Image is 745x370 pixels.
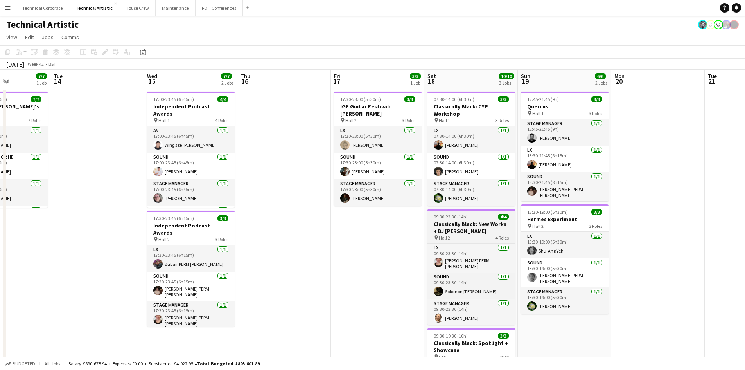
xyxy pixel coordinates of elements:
div: 2 Jobs [595,80,607,86]
app-card-role: AV1/117:00-23:45 (6h45m)Wing sze [PERSON_NAME] [147,126,235,153]
span: 7 Roles [28,117,41,123]
app-card-role: Sound1/107:30-14:00 (6h30m)[PERSON_NAME] [427,153,515,179]
span: Sat [427,72,436,79]
span: 3/3 [498,333,509,339]
button: Budgeted [4,359,36,368]
a: Comms [58,32,82,42]
span: 09:30-23:30 (14h) [434,214,468,220]
h3: Classically Black: Spotlight + Showcase [427,339,515,354]
span: Tue [54,72,63,79]
div: 17:30-23:00 (5h30m)3/3IGF Guitar Festival: [PERSON_NAME] Hall 23 RolesLX1/117:30-23:00 (5h30m)[PE... [334,92,422,206]
span: 17:00-23:45 (6h45m) [153,96,194,102]
span: Jobs [42,34,54,41]
span: 3 Roles [495,354,509,360]
app-card-role: Stage Manager1/117:30-23:00 (5h30m)[PERSON_NAME] [334,179,422,206]
app-card-role: LX1/113:30-21:45 (8h15m)[PERSON_NAME] [521,146,609,172]
app-card-role: Sound1/113:30-19:00 (5h30m)[PERSON_NAME] PERM [PERSON_NAME] [521,258,609,287]
span: Hall 2 [532,223,544,229]
span: Wed [147,72,157,79]
app-user-avatar: Liveforce Admin [714,20,723,29]
span: 16 [239,77,250,86]
app-card-role: Stage Manager1/113:30-19:00 (5h30m)[PERSON_NAME] [521,287,609,314]
span: All jobs [43,361,62,366]
button: House Crew [119,0,156,16]
div: 1 Job [36,80,47,86]
a: Jobs [39,32,57,42]
span: Hall 1 [532,110,544,116]
span: 07:30-14:00 (6h30m) [434,96,474,102]
span: 7/7 [36,73,47,79]
span: Hall 2 [345,117,357,123]
app-user-avatar: Zubair PERM Dhalla [722,20,731,29]
app-card-role: Sound1/117:30-23:45 (6h15m)[PERSON_NAME] PERM [PERSON_NAME] [147,272,235,301]
app-card-role: LX1/113:30-19:00 (5h30m)Shu-Ang Yeh [521,232,609,258]
app-card-role: LX1/107:30-14:00 (6h30m)[PERSON_NAME] [427,126,515,153]
span: Mon [614,72,625,79]
app-user-avatar: Abby Hubbard [706,20,715,29]
div: 17:30-23:45 (6h15m)3/3Independent Podcast Awards Hall 23 RolesLX1/117:30-23:45 (6h15m)Zubair PERM... [147,211,235,327]
span: 7/7 [221,73,232,79]
span: 6/6 [595,73,606,79]
span: 3 Roles [402,117,415,123]
span: 10/10 [499,73,514,79]
span: 13:30-19:00 (5h30m) [527,209,568,215]
span: Hall 1 [439,117,450,123]
span: Thu [241,72,250,79]
button: Maintenance [156,0,196,16]
span: 18 [426,77,436,86]
span: 20 [613,77,625,86]
span: Hall 2 [158,236,170,242]
h1: Technical Artistic [6,19,79,31]
span: 12:45-21:45 (9h) [527,96,559,102]
span: 09:30-19:30 (10h) [434,333,468,339]
span: 4/4 [217,96,228,102]
h3: Quercus [521,103,609,110]
span: 3/3 [404,96,415,102]
app-card-role: LX1/117:30-23:45 (6h15m)Zubair PERM [PERSON_NAME] [147,245,235,272]
app-card-role: Sound1/117:00-23:45 (6h45m)[PERSON_NAME] [147,153,235,179]
span: 15 [146,77,157,86]
button: Technical Artistic [69,0,119,16]
span: Fri [334,72,340,79]
app-job-card: 13:30-19:00 (5h30m)3/3Hermes Experiment Hall 23 RolesLX1/113:30-19:00 (5h30m)Shu-Ang YehSound1/11... [521,204,609,314]
span: 19 [520,77,530,86]
span: Sun [521,72,530,79]
span: 4 Roles [215,117,228,123]
span: Edit [25,34,34,41]
span: Total Budgeted £895 601.89 [197,361,260,366]
span: 3 Roles [495,117,509,123]
button: FOH Conferences [196,0,243,16]
app-card-role: Stage Manager1/117:30-23:45 (6h15m)[PERSON_NAME] PERM [PERSON_NAME] [147,301,235,330]
span: 3 Roles [215,236,228,242]
span: Comms [61,34,79,41]
app-job-card: 17:00-23:45 (6h45m)4/4Independent Podcast Awards Hall 14 RolesAV1/117:00-23:45 (6h45m)Wing sze [P... [147,92,235,208]
span: Hall 2 [439,235,450,241]
span: 14 [52,77,63,86]
div: BST [48,61,56,67]
app-job-card: 09:30-23:30 (14h)4/4Classically Black: New Works + DJ [PERSON_NAME] Hall 24 RolesLX1/109:30-23:30... [427,209,515,325]
span: 3/3 [410,73,421,79]
app-card-role: Stage Manager1/107:30-14:00 (6h30m)[PERSON_NAME] [427,179,515,206]
span: 3/3 [591,96,602,102]
button: Technical Corporate [16,0,69,16]
app-card-role: Sound1/109:30-23:30 (14h)Solomon [PERSON_NAME] [427,273,515,299]
app-user-avatar: Krisztian PERM Vass [698,20,707,29]
app-card-role: Sound1/117:30-23:00 (5h30m)[PERSON_NAME] [334,153,422,179]
span: 21 [707,77,717,86]
span: 17 [333,77,340,86]
app-job-card: 07:30-14:00 (6h30m)3/3Classically Black: CYP Workshop Hall 13 RolesLX1/107:30-14:00 (6h30m)[PERSO... [427,92,515,206]
span: 17:30-23:45 (6h15m) [153,215,194,221]
app-job-card: 12:45-21:45 (9h)3/3Quercus Hall 13 RolesStage Manager1/112:45-21:45 (9h)[PERSON_NAME]LX1/113:30-2... [521,92,609,201]
span: 3 Roles [589,223,602,229]
span: 3/3 [498,96,509,102]
h3: IGF Guitar Festival: [PERSON_NAME] [334,103,422,117]
app-card-role: LX1/117:30-23:00 (5h30m)[PERSON_NAME] [334,126,422,153]
span: Hall 1 [158,117,170,123]
h3: Classically Black: New Works + DJ [PERSON_NAME] [427,220,515,235]
div: [DATE] [6,60,24,68]
app-card-role: Stage Manager1/112:45-21:45 (9h)[PERSON_NAME] [521,119,609,146]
